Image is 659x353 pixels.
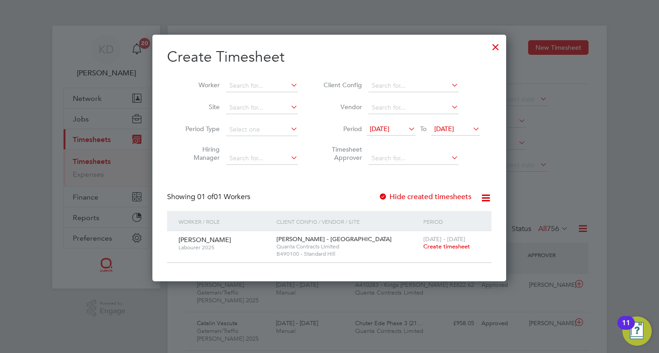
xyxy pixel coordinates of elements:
label: Period [321,125,362,133]
span: [PERSON_NAME] - [GEOGRAPHIC_DATA] [276,235,392,243]
label: Client Config [321,81,362,89]
button: Open Resource Center, 11 new notifications [622,316,652,346]
label: Vendor [321,103,362,111]
span: [DATE] [370,125,389,133]
label: Period Type [178,125,220,133]
div: Showing [167,192,252,202]
input: Search for... [368,152,459,165]
label: Hide created timesheets [378,192,471,201]
label: Timesheet Approver [321,145,362,162]
span: 01 Workers [197,192,250,201]
div: Period [421,211,482,232]
span: Labourer 2025 [178,244,270,251]
span: To [417,123,429,135]
div: Client Config / Vendor / Site [274,211,421,232]
label: Worker [178,81,220,89]
div: Worker / Role [176,211,274,232]
span: 01 of [197,192,214,201]
input: Search for... [226,152,298,165]
span: Create timesheet [423,242,470,250]
span: [PERSON_NAME] [178,236,231,244]
input: Search for... [226,79,298,92]
label: Site [178,103,220,111]
div: 11 [622,323,630,335]
span: [DATE] [434,125,454,133]
input: Search for... [226,101,298,114]
span: Quanta Contracts Limited [276,243,419,250]
span: [DATE] - [DATE] [423,235,465,243]
span: B490100 - Standard Hill [276,250,419,258]
label: Hiring Manager [178,145,220,162]
h2: Create Timesheet [167,47,492,67]
input: Search for... [368,101,459,114]
input: Select one [226,123,298,136]
input: Search for... [368,79,459,92]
